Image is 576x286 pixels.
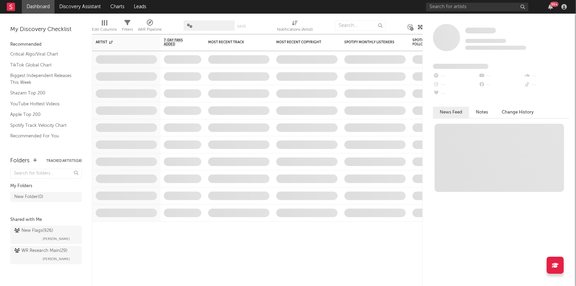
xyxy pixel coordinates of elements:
[495,107,541,118] button: Change History
[10,26,82,34] div: My Discovery Checklist
[43,255,70,263] span: [PERSON_NAME]
[10,192,82,202] a: New Folder(0)
[277,17,313,37] div: Notifications (Artist)
[122,26,133,34] div: Filters
[465,28,496,33] span: Some Artist
[10,50,75,58] a: Critical Algo/Viral Chart
[465,46,526,50] span: 0 fans last week
[10,216,82,224] div: Shared with Me
[10,72,75,86] a: Biggest Independent Releases This Week
[14,193,43,201] div: New Folder ( 0 )
[138,26,162,34] div: A&R Pipeline
[10,132,75,140] a: Recommended For You
[433,64,488,69] span: Fans Added by Platform
[96,40,147,44] div: Artist
[433,72,478,80] div: --
[465,39,506,43] span: Tracking Since: [DATE]
[138,17,162,37] div: A&R Pipeline
[10,61,75,69] a: TikTok Global Chart
[548,4,553,10] button: 99+
[433,107,469,118] button: News Feed
[478,72,524,80] div: --
[433,89,478,98] div: --
[10,157,30,165] div: Folders
[478,80,524,89] div: --
[10,41,82,49] div: Recommended
[550,2,559,7] div: 99 +
[10,169,82,179] input: Search for folders...
[92,26,117,34] div: Edit Columns
[344,40,395,44] div: Spotify Monthly Listeners
[10,111,75,118] a: Apple Top 200
[92,17,117,37] div: Edit Columns
[10,122,75,129] a: Spotify Track Velocity Chart
[10,143,75,157] a: TikTok Videos Assistant / Last 7 Days - Top
[10,226,82,244] a: New Flags(926)[PERSON_NAME]
[10,89,75,97] a: Shazam Top 200
[335,20,386,31] input: Search...
[426,3,528,11] input: Search for artists
[433,80,478,89] div: --
[43,235,70,243] span: [PERSON_NAME]
[164,38,191,46] span: 7-Day Fans Added
[10,246,82,264] a: WR Research Main(29)[PERSON_NAME]
[10,100,75,108] a: YouTube Hottest Videos
[276,40,327,44] div: Most Recent Copyright
[524,80,569,89] div: --
[46,159,82,163] button: Tracked Artists(18)
[465,27,496,34] a: Some Artist
[469,107,495,118] button: Notes
[14,247,67,255] div: WR Research Main ( 29 )
[122,17,133,37] div: Filters
[10,182,82,190] div: My Folders
[524,72,569,80] div: --
[277,26,313,34] div: Notifications (Artist)
[14,227,53,235] div: New Flags ( 926 )
[237,25,246,28] button: Save
[208,40,259,44] div: Most Recent Track
[412,38,436,46] div: Spotify Followers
